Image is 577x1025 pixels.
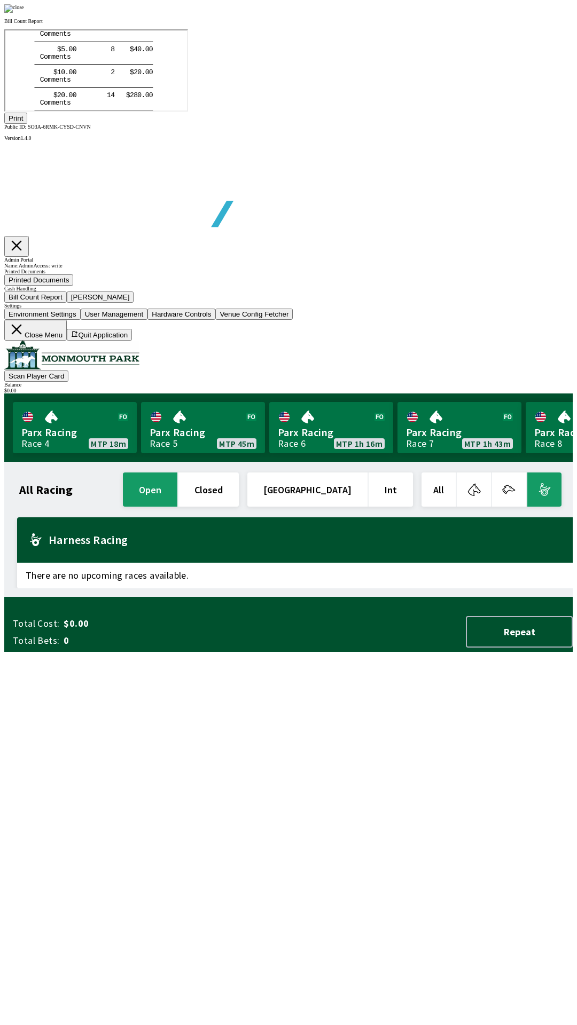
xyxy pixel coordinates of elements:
[29,141,336,254] img: global tote logo
[64,617,232,630] span: $0.00
[534,439,562,448] div: Race 8
[48,38,52,46] tspan: $
[4,4,24,13] img: close
[56,38,60,46] tspan: 0
[21,439,49,448] div: Race 4
[128,38,132,46] tspan: 2
[124,38,129,46] tspan: $
[278,439,306,448] div: Race 6
[4,303,573,309] div: Settings
[406,439,434,448] div: Race 7
[128,61,132,69] tspan: 8
[67,38,72,46] tspan: 0
[81,309,148,320] button: User Management
[64,61,68,69] tspan: 0
[61,46,66,54] tspan: s
[141,402,265,453] a: Parx RacingRace 5MTP 45m
[67,61,72,69] tspan: 0
[136,61,141,69] tspan: .
[102,61,106,69] tspan: 1
[147,309,215,320] button: Hardware Controls
[28,124,91,130] span: SO3A-6RMK-CYSD-CNVN
[121,61,125,69] tspan: $
[13,617,59,630] span: Total Cost:
[13,634,59,647] span: Total Bets:
[144,38,148,46] tspan: 0
[4,388,573,393] div: $ 0.00
[105,61,110,69] tspan: 4
[42,46,46,54] tspan: m
[58,68,62,76] tspan: t
[150,439,177,448] div: Race 5
[132,61,137,69] tspan: 0
[4,341,139,369] img: venue logo
[35,46,39,54] tspan: C
[19,485,73,494] h1: All Racing
[35,68,39,76] tspan: C
[215,309,293,320] button: Venue Config Fetcher
[64,38,68,46] tspan: 0
[56,61,60,69] tspan: 0
[48,61,52,69] tspan: $
[4,291,67,303] button: Bill Count Report
[4,113,27,124] button: Print
[60,61,64,69] tspan: .
[4,257,573,263] div: Admin Portal
[4,29,188,112] iframe: ReportvIEWER
[21,425,128,439] span: Parx Racing
[17,563,573,588] span: There are no upcoming races available.
[136,38,141,46] tspan: .
[64,634,232,647] span: 0
[247,472,368,507] button: [GEOGRAPHIC_DATA]
[91,439,126,448] span: MTP 18m
[4,135,573,141] div: Version 1.4.0
[61,68,66,76] tspan: s
[464,439,511,448] span: MTP 1h 43m
[4,370,68,382] button: Scan Player Card
[336,439,383,448] span: MTP 1h 16m
[144,61,148,69] tspan: 0
[46,46,50,54] tspan: m
[52,38,56,46] tspan: 1
[219,439,254,448] span: MTP 45m
[4,269,573,274] div: Printed Documents
[54,68,58,76] tspan: n
[50,46,54,54] tspan: e
[58,46,62,54] tspan: t
[13,402,137,453] a: Parx RacingRace 4MTP 18m
[4,274,73,286] button: Printed Documents
[54,46,58,54] tspan: n
[269,402,393,453] a: Parx RacingRace 6MTP 1h 16m
[397,402,521,453] a: Parx RacingRace 7MTP 1h 43m
[475,626,563,638] span: Repeat
[422,472,456,507] button: All
[140,61,144,69] tspan: 0
[466,616,573,648] button: Repeat
[4,309,81,320] button: Environment Settings
[4,382,573,388] div: Balance
[124,61,129,69] tspan: 2
[50,68,54,76] tspan: e
[123,472,177,507] button: open
[46,68,50,76] tspan: m
[406,425,513,439] span: Parx Racing
[60,38,64,46] tspan: .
